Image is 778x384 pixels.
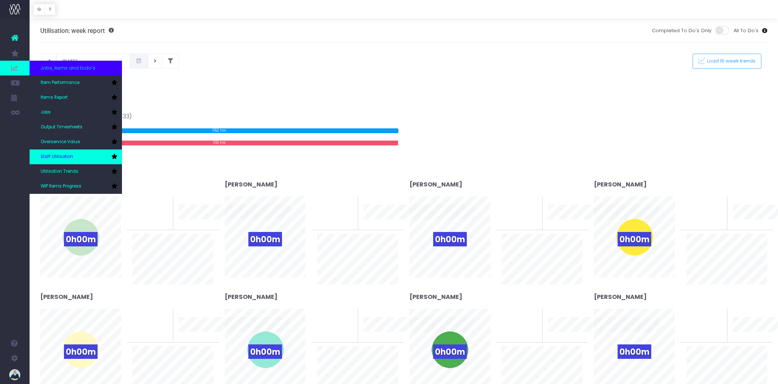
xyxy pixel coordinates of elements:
[502,209,532,216] span: To last week
[364,221,397,229] span: 10 week trend
[686,209,717,216] span: To last week
[594,293,647,301] strong: [PERSON_NAME]
[734,27,758,34] span: All To Do's
[41,109,51,116] span: Jobs
[155,309,167,321] span: 0%
[30,90,122,105] a: Items Report
[40,103,398,121] div: Team effort from [DATE] to [DATE] (week 33)
[45,4,55,15] button: T
[502,321,532,329] span: To last week
[225,293,278,301] strong: [PERSON_NAME]
[548,334,581,341] span: 10 week trend
[433,344,467,359] span: 0h00m
[179,221,212,229] span: 10 week trend
[705,58,756,64] span: Load 10 week trends
[618,344,651,359] span: 0h00m
[709,196,721,209] span: 0%
[548,221,581,229] span: 10 week trend
[693,54,761,69] button: Load 10 week trends
[30,164,122,179] a: Utilisation Trends
[433,232,467,246] span: 0h00m
[64,232,98,246] span: 0h00m
[41,80,79,86] span: Item Performance
[618,232,651,246] span: 0h00m
[41,139,80,145] span: Overservice Value
[41,64,95,72] span: Jobs, items and todo's
[33,4,45,15] button: G
[132,209,163,216] span: To last week
[340,309,352,321] span: 0%
[364,334,397,341] span: 10 week trend
[594,180,647,189] strong: [PERSON_NAME]
[40,128,398,133] div: 1152 hrs
[30,75,122,90] a: Item Performance
[317,321,347,329] span: To last week
[733,221,766,229] span: 10 week trend
[40,27,114,34] h3: Utilisation: week report
[41,183,81,190] span: WIP Items Progress
[179,334,212,341] span: 10 week trend
[41,154,73,160] span: Staff Utilisation
[41,94,68,101] span: Items Report
[686,321,717,329] span: To last week
[248,344,282,359] span: 0h00m
[41,124,82,131] span: Output Timesheets
[41,168,78,175] span: Utilisation Trends
[524,309,537,321] span: 0%
[340,196,352,209] span: 0%
[733,334,766,341] span: 10 week trend
[33,4,55,15] div: Vertical button group
[30,149,122,164] a: Staff Utilisation
[652,27,711,34] span: Completed To Do's Only
[317,209,347,216] span: To last week
[40,141,398,145] div: 1151 hrs
[40,91,768,101] h3: Team results
[30,105,122,120] a: Jobs
[64,344,98,359] span: 0h00m
[709,309,721,321] span: 0%
[225,180,278,189] strong: [PERSON_NAME]
[9,369,20,380] img: images/default_profile_image.png
[410,293,462,301] strong: [PERSON_NAME]
[410,180,462,189] strong: [PERSON_NAME]
[248,232,282,246] span: 0h00m
[30,179,122,194] a: WIP Items Progress
[30,120,122,135] a: Output Timesheets
[40,168,768,178] h3: Individual results
[35,103,404,145] div: Target: Logged time:
[524,196,537,209] span: 0%
[40,293,93,301] strong: [PERSON_NAME]
[30,135,122,149] a: Overservice Value
[155,196,167,209] span: 0%
[132,321,163,329] span: To last week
